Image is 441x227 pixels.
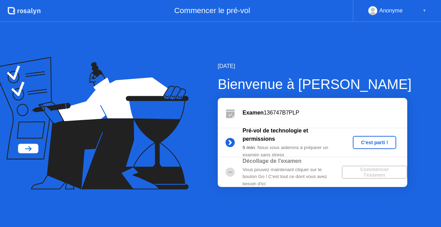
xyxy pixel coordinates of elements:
[423,6,426,15] div: ▼
[243,109,407,117] div: 136747B7PLP
[243,144,342,158] div: : Nous vous aiderons à préparer un examen sans stress
[345,167,404,178] div: Commencer l'examen
[379,6,403,15] div: Anonyme
[342,166,407,179] button: Commencer l'examen
[353,136,397,149] button: C'est parti !
[243,166,342,187] div: Vous pouvez maintenant cliquer sur le bouton Go ! C'est tout ce dont vous avez besoin d'ici
[243,128,308,142] b: Pré-vol de technologie et permissions
[218,62,411,70] div: [DATE]
[218,74,411,95] div: Bienvenue à [PERSON_NAME]
[243,145,255,150] b: 5 min
[243,110,264,116] b: Examen
[243,158,301,164] b: Décollage de l'examen
[356,140,394,145] div: C'est parti !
